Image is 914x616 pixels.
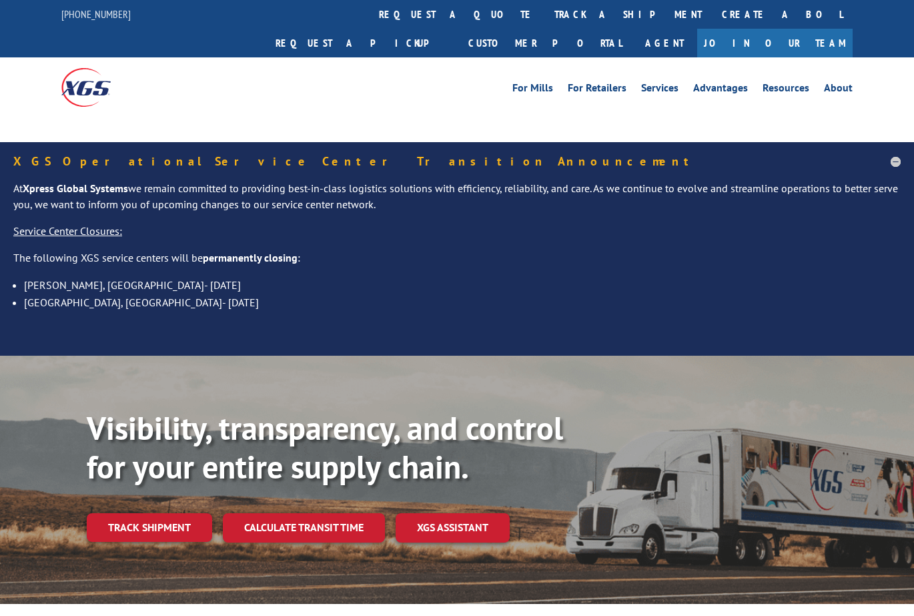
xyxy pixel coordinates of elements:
[697,29,853,57] a: Join Our Team
[13,181,901,224] p: At we remain committed to providing best-in-class logistics solutions with efficiency, reliabilit...
[641,83,678,97] a: Services
[458,29,632,57] a: Customer Portal
[13,224,122,238] u: Service Center Closures:
[266,29,458,57] a: Request a pickup
[13,250,901,277] p: The following XGS service centers will be :
[24,276,901,294] li: [PERSON_NAME], [GEOGRAPHIC_DATA]- [DATE]
[223,513,385,542] a: Calculate transit time
[763,83,809,97] a: Resources
[87,407,563,487] b: Visibility, transparency, and control for your entire supply chain.
[13,156,901,168] h5: XGS Operational Service Center Transition Announcement
[824,83,853,97] a: About
[61,7,131,21] a: [PHONE_NUMBER]
[632,29,697,57] a: Agent
[693,83,748,97] a: Advantages
[203,251,298,264] strong: permanently closing
[24,294,901,311] li: [GEOGRAPHIC_DATA], [GEOGRAPHIC_DATA]- [DATE]
[396,513,510,542] a: XGS ASSISTANT
[87,513,212,541] a: Track shipment
[568,83,626,97] a: For Retailers
[512,83,553,97] a: For Mills
[23,182,128,195] strong: Xpress Global Systems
